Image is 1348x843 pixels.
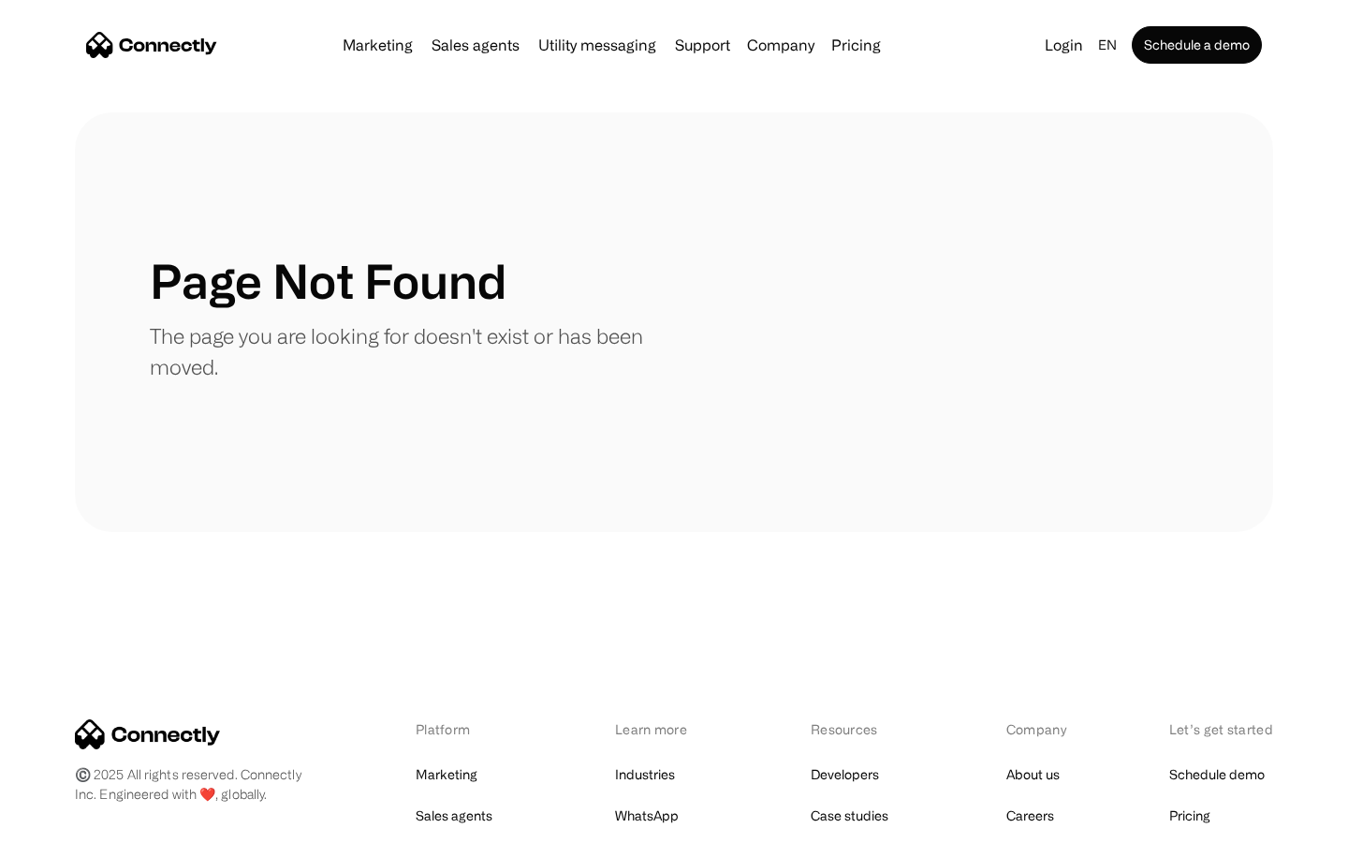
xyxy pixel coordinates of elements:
[531,37,664,52] a: Utility messaging
[747,32,814,58] div: Company
[615,762,675,788] a: Industries
[19,808,112,836] aside: Language selected: English
[667,37,738,52] a: Support
[416,762,477,788] a: Marketing
[1006,719,1072,739] div: Company
[811,762,879,788] a: Developers
[1037,32,1091,58] a: Login
[615,803,679,829] a: WhatsApp
[335,37,420,52] a: Marketing
[37,810,112,836] ul: Language list
[150,253,506,309] h1: Page Not Found
[811,719,909,739] div: Resources
[824,37,888,52] a: Pricing
[1006,762,1060,788] a: About us
[1132,26,1262,64] a: Schedule a demo
[811,803,888,829] a: Case studies
[424,37,527,52] a: Sales agents
[1169,803,1210,829] a: Pricing
[416,803,492,829] a: Sales agents
[1098,32,1117,58] div: en
[1006,803,1054,829] a: Careers
[1169,719,1273,739] div: Let’s get started
[615,719,713,739] div: Learn more
[150,320,674,382] p: The page you are looking for doesn't exist or has been moved.
[1169,762,1265,788] a: Schedule demo
[416,719,518,739] div: Platform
